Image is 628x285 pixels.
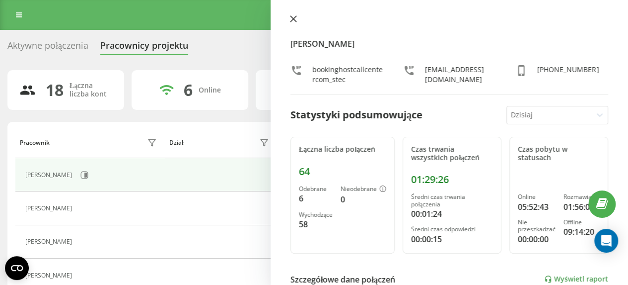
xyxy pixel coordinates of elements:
div: 0 [341,193,386,205]
div: 18 [46,81,64,99]
div: [PERSON_NAME] [25,172,74,179]
div: Nieodebrane [341,186,386,193]
div: Pracownik [20,139,50,146]
div: Wychodzące [299,211,333,218]
div: 6 [184,81,193,99]
div: [PHONE_NUMBER] [537,65,599,85]
div: Dział [169,139,183,146]
div: Aktywne połączenia [7,40,88,56]
div: Online [199,86,221,95]
div: 6 [299,192,333,204]
div: Łączna liczba połączeń [299,145,386,154]
div: 00:01:24 [411,208,493,220]
div: Offline [563,219,600,226]
div: bookinghostcallcentercom_stec [312,65,383,85]
div: Online [518,193,556,200]
div: Rozmawia [563,193,600,200]
div: [PERSON_NAME] [25,205,74,212]
div: 09:14:20 [563,226,600,238]
div: Średni czas trwania połączenia [411,193,493,208]
div: 64 [299,166,386,178]
div: [PERSON_NAME] [25,238,74,245]
div: Łączna liczba kont [70,82,112,98]
div: 58 [299,218,333,230]
div: Czas pobytu w statusach [518,145,600,162]
div: [EMAIL_ADDRESS][DOMAIN_NAME] [425,65,496,85]
div: [PERSON_NAME] [25,272,74,279]
button: Open CMP widget [5,256,29,280]
div: Statystyki podsumowujące [290,107,422,122]
div: Czas trwania wszystkich połączeń [411,145,493,162]
div: 05:52:43 [518,201,556,213]
div: Nie przeszkadzać [518,219,556,233]
h4: [PERSON_NAME] [290,38,608,50]
div: Średni czas odpowiedzi [411,226,493,233]
div: 01:56:08 [563,201,600,213]
div: 01:29:26 [411,174,493,186]
div: 00:00:15 [411,233,493,245]
div: 00:00:00 [518,233,556,245]
div: Pracownicy projektu [100,40,188,56]
div: Odebrane [299,186,333,192]
div: Open Intercom Messenger [594,229,618,253]
a: Wyświetl raport [544,275,608,284]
